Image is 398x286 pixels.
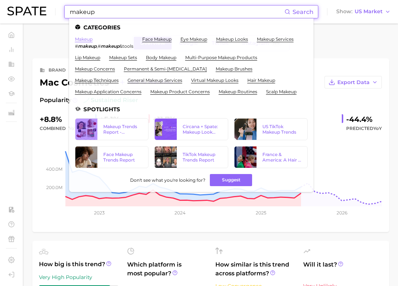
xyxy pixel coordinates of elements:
[69,6,284,18] input: Search here for a brand, industry, or ingredient
[175,210,186,216] tspan: 2024
[75,43,133,49] div: ,
[337,79,370,86] span: Export Data
[185,55,257,60] a: multi-purpose makeup products
[75,55,100,60] a: lip makeup
[346,113,382,125] div: -44.4%
[6,269,17,280] a: Log out. Currently logged in with e-mail lsequino@estee.com.
[75,66,115,72] a: makeup concerns
[215,260,295,278] span: How similar is this trend across platforms?
[49,66,66,75] div: brand
[303,260,383,278] span: Will it last?
[40,113,89,125] div: +8.8%
[373,126,382,131] span: YoY
[183,152,222,163] div: TikTok Makeup Trends Report
[103,124,142,135] div: Makeup Trends Report - Popularity Index
[40,96,71,105] span: Popularity
[75,36,93,42] a: makeup
[75,77,119,83] a: makeup techniques
[334,7,392,17] button: ShowUS Market
[346,124,382,133] span: Predicted
[180,36,207,42] a: eye makeup
[257,36,294,42] a: makeup services
[262,124,301,135] div: US TikTok Makeup Trends
[142,36,172,42] a: face makeup
[337,210,347,216] tspan: 2026
[266,89,297,94] a: scalp makeup
[216,66,252,72] a: makeup brushes
[154,118,228,140] a: Circana + Spate: Makeup Look Trends
[75,24,308,30] li: Categories
[262,152,301,163] div: France & America: A Hair & Makeup Trends Report
[216,36,248,42] a: makeup looks
[293,8,313,15] span: Search
[94,210,105,216] tspan: 2023
[78,43,97,49] em: makeup
[98,43,101,49] span: #
[234,118,308,140] a: US TikTok Makeup Trends
[40,124,89,133] div: combined
[183,124,222,135] div: Circana + Spate: Makeup Look Trends
[75,89,141,94] a: makeup application concerns
[75,106,308,112] li: Spotlights
[150,89,210,94] a: makeup product concerns
[109,55,137,60] a: makeup sets
[39,260,118,269] span: How big is this trend?
[210,174,252,186] button: Suggest
[191,77,239,83] a: virtual makeup looks
[127,260,207,285] span: Which platform is most popular?
[247,77,275,83] a: hair makeup
[75,146,148,168] a: Face Makeup Trends Report
[7,7,46,15] img: SPATE
[234,146,308,168] a: France & America: A Hair & Makeup Trends Report
[124,66,207,72] a: permanent & semi-[MEDICAL_DATA]
[336,10,352,14] span: Show
[75,43,78,49] span: #
[219,89,257,94] a: makeup routines
[101,43,119,49] em: makeup
[325,76,382,88] button: Export Data
[103,152,142,163] div: Face Makeup Trends Report
[75,118,148,140] a: Makeup Trends Report - Popularity Index
[39,273,118,282] div: Very High Popularity
[146,55,176,60] a: body makeup
[128,77,182,83] a: general makeup services
[355,10,383,14] span: US Market
[40,76,185,88] div: mac cosmetics
[130,177,205,183] span: Don't see what you're looking for?
[119,43,133,49] span: &tools
[256,210,266,216] tspan: 2025
[154,146,228,168] a: TikTok Makeup Trends Report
